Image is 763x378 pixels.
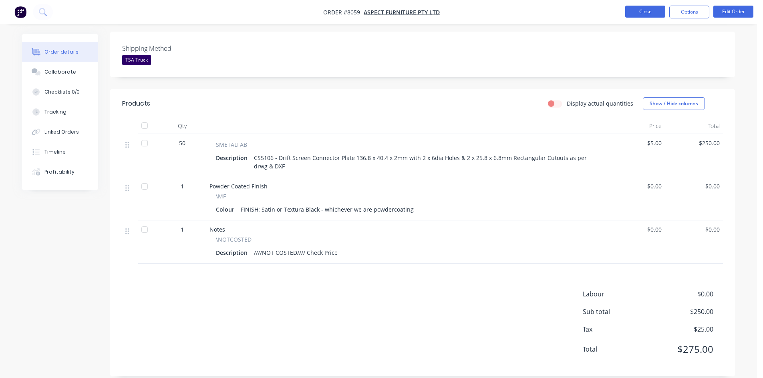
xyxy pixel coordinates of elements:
span: 1 [181,225,184,234]
span: $5.00 [610,139,662,147]
button: Linked Orders [22,122,98,142]
button: Edit Order [713,6,753,18]
div: Colour [216,204,238,215]
span: Powder Coated Finish [209,182,268,190]
div: Price [607,118,665,134]
span: $275.00 [654,342,713,356]
div: Description [216,247,251,258]
span: Notes [209,226,225,233]
button: Close [625,6,665,18]
span: $0.00 [668,225,720,234]
div: Collaborate [44,68,76,76]
span: \NOTCOSTED [216,235,252,244]
button: Checklists 0/0 [22,82,98,102]
div: Tracking [44,108,66,116]
div: CS5106 - Drift Screen Connector Plate 136.8 x 40.4 x 2mm with 2 x 6dia Holes & 2 x 25.8 x 6.8mm R... [251,152,597,172]
span: Order #8059 - [323,8,364,16]
span: 1 [181,182,184,190]
span: SMETALFAB [216,140,247,149]
div: FINISH: Satin or Textura Black - whichever we are powdercoating [238,204,417,215]
a: Aspect Furniture Pty Ltd [364,8,440,16]
span: Total [583,344,654,354]
div: Qty [158,118,206,134]
span: Sub total [583,307,654,316]
span: $0.00 [610,225,662,234]
span: Tax [583,324,654,334]
span: $250.00 [654,307,713,316]
div: Timeline [44,148,66,156]
button: Timeline [22,142,98,162]
div: Profitability [44,168,74,176]
div: Order details [44,48,79,56]
span: $0.00 [654,289,713,299]
span: 50 [179,139,185,147]
label: Display actual quantities [567,99,633,108]
div: Products [122,99,150,108]
span: $25.00 [654,324,713,334]
button: Order details [22,42,98,62]
div: Description [216,152,251,164]
button: Profitability [22,162,98,182]
div: Total [665,118,723,134]
div: Checklists 0/0 [44,88,80,96]
div: ////NOT COSTED//// Check Price [251,247,341,258]
label: Shipping Method [122,44,222,53]
span: Labour [583,289,654,299]
div: TSA Truck [122,55,151,65]
div: Linked Orders [44,128,79,136]
button: Options [669,6,709,18]
span: $250.00 [668,139,720,147]
span: $0.00 [668,182,720,190]
button: Collaborate [22,62,98,82]
img: Factory [14,6,26,18]
button: Tracking [22,102,98,122]
button: Show / Hide columns [643,97,705,110]
span: \MF [216,192,226,200]
span: $0.00 [610,182,662,190]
